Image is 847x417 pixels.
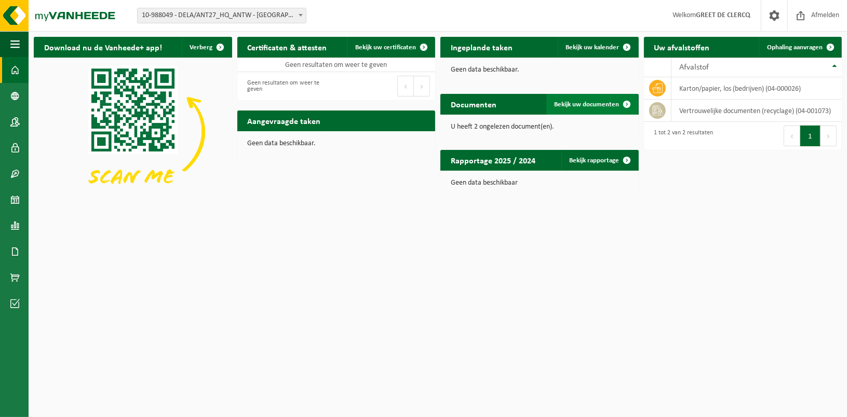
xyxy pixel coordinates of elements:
span: Bekijk uw kalender [566,44,620,51]
p: Geen data beschikbaar. [451,66,628,74]
h2: Documenten [440,94,507,114]
td: vertrouwelijke documenten (recyclage) (04-001073) [671,100,842,122]
p: Geen data beschikbaar [451,179,628,187]
h2: Download nu de Vanheede+ app! [34,37,172,57]
h2: Certificaten & attesten [237,37,338,57]
p: Geen data beschikbaar. [248,140,425,147]
button: 1 [800,126,821,146]
button: Previous [784,126,800,146]
p: U heeft 2 ongelezen document(en). [451,123,628,131]
h2: Uw afvalstoffen [644,37,720,57]
h2: Ingeplande taken [440,37,523,57]
h2: Aangevraagde taken [237,110,331,131]
strong: GREET DE CLERCQ [696,11,750,19]
span: Verberg [190,44,213,51]
span: 10-988049 - DELA/ANT27_HQ_ANTW - ANTWERPEN [137,8,306,23]
button: Next [821,126,837,146]
span: 10-988049 - DELA/ANT27_HQ_ANTW - ANTWERPEN [138,8,306,23]
img: Download de VHEPlus App [34,58,232,206]
span: Ophaling aanvragen [767,44,823,51]
span: Bekijk uw certificaten [355,44,416,51]
div: Geen resultaten om weer te geven [243,75,331,98]
button: Previous [397,76,414,96]
h2: Rapportage 2025 / 2024 [440,150,546,170]
button: Verberg [182,37,231,58]
a: Ophaling aanvragen [759,37,841,58]
span: Bekijk uw documenten [555,101,620,108]
span: Afvalstof [679,63,709,72]
a: Bekijk uw documenten [546,94,638,115]
td: Geen resultaten om weer te geven [237,58,436,72]
td: karton/papier, los (bedrijven) (04-000026) [671,77,842,100]
button: Next [414,76,430,96]
a: Bekijk rapportage [561,150,638,171]
div: 1 tot 2 van 2 resultaten [649,124,714,147]
a: Bekijk uw kalender [558,37,638,58]
a: Bekijk uw certificaten [347,37,434,58]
